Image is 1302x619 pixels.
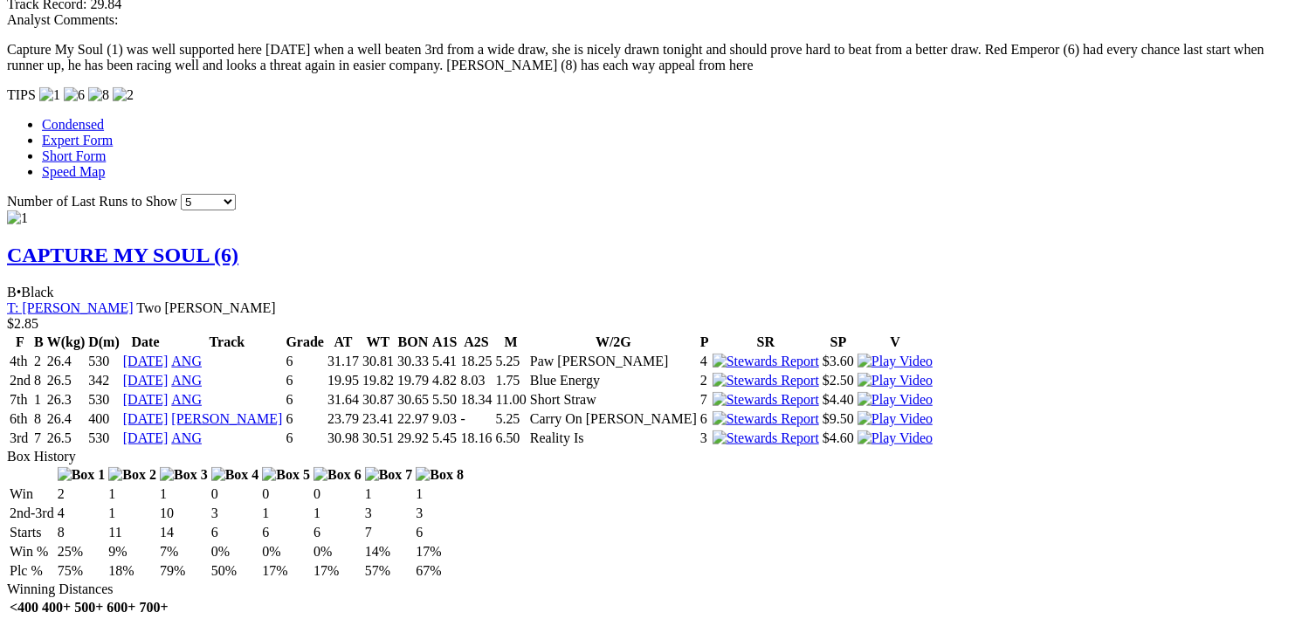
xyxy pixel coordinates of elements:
[7,300,134,315] a: T: [PERSON_NAME]
[107,505,157,522] td: 1
[699,391,710,409] td: 7
[362,391,395,409] td: 30.87
[858,392,933,408] img: Play Video
[712,334,820,351] th: SR
[7,194,177,209] span: Number of Last Runs to Show
[171,430,202,445] a: ANG
[87,334,121,351] th: D(m)
[822,353,855,370] td: $3.60
[9,562,55,580] td: Plc %
[494,430,527,447] td: 6.50
[822,334,855,351] th: SP
[87,372,121,389] td: 342
[171,411,282,426] a: [PERSON_NAME]
[9,485,55,503] td: Win
[285,372,325,389] td: 6
[7,87,36,102] span: TIPS
[33,372,45,389] td: 8
[170,334,283,351] th: Track
[362,353,395,370] td: 30.81
[713,411,819,427] img: Stewards Report
[9,524,55,541] td: Starts
[396,391,430,409] td: 30.65
[431,391,458,409] td: 5.50
[57,562,107,580] td: 75%
[327,391,360,409] td: 31.64
[9,334,31,351] th: F
[285,391,325,409] td: 6
[9,410,31,428] td: 6th
[822,410,855,428] td: $9.50
[529,430,698,447] td: Reality Is
[285,430,325,447] td: 6
[33,430,45,447] td: 7
[210,543,260,561] td: 0%
[46,410,86,428] td: 26.4
[160,467,208,483] img: Box 3
[431,372,458,389] td: 4.82
[136,300,275,315] span: Two [PERSON_NAME]
[713,430,819,446] img: Stewards Report
[858,392,933,407] a: View replay
[87,391,121,409] td: 530
[362,334,395,351] th: WT
[107,524,157,541] td: 11
[7,42,1295,73] p: Capture My Soul (1) was well supported here [DATE] when a well beaten 3rd from a wide draw, she i...
[459,430,493,447] td: 18.16
[123,392,169,407] a: [DATE]
[123,373,169,388] a: [DATE]
[858,430,933,446] img: Play Video
[858,430,933,445] a: View replay
[7,12,119,27] span: Analyst Comments:
[494,372,527,389] td: 1.75
[123,411,169,426] a: [DATE]
[313,543,362,561] td: 0%
[107,543,157,561] td: 9%
[33,334,45,351] th: B
[113,87,134,103] img: 2
[364,524,414,541] td: 7
[159,505,209,522] td: 10
[159,562,209,580] td: 79%
[39,87,60,103] img: 1
[364,543,414,561] td: 14%
[210,562,260,580] td: 50%
[106,599,136,616] th: 600+
[108,467,156,483] img: Box 2
[313,524,362,541] td: 6
[33,353,45,370] td: 2
[494,410,527,428] td: 5.25
[210,524,260,541] td: 6
[57,524,107,541] td: 8
[459,372,493,389] td: 8.03
[7,449,1295,464] div: Box History
[171,354,202,368] a: ANG
[313,485,362,503] td: 0
[261,505,311,522] td: 1
[327,353,360,370] td: 31.17
[171,373,202,388] a: ANG
[396,410,430,428] td: 22.97
[858,411,933,426] a: View replay
[9,353,31,370] td: 4th
[494,334,527,351] th: M
[415,485,465,503] td: 1
[17,285,22,299] span: •
[365,467,413,483] img: Box 7
[7,210,28,226] img: 1
[529,353,698,370] td: Paw [PERSON_NAME]
[9,372,31,389] td: 2nd
[713,354,819,369] img: Stewards Report
[396,334,430,351] th: BON
[123,354,169,368] a: [DATE]
[494,353,527,370] td: 5.25
[9,599,39,616] th: <400
[699,430,710,447] td: 3
[327,372,360,389] td: 19.95
[327,410,360,428] td: 23.79
[713,392,819,408] img: Stewards Report
[362,430,395,447] td: 30.51
[42,164,105,179] a: Speed Map
[7,285,54,299] span: B Black
[529,372,698,389] td: Blue Energy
